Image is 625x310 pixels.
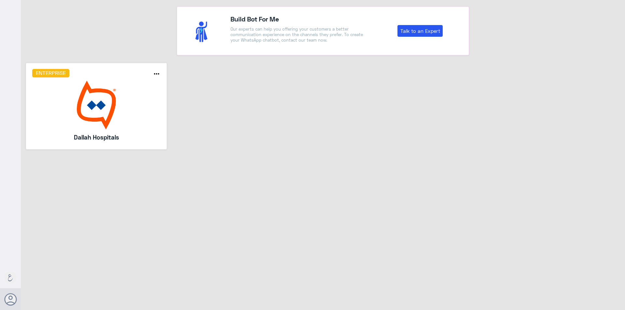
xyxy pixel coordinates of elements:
[397,25,443,37] a: Talk to an Expert
[153,70,160,79] button: more_horiz
[230,14,367,24] h4: Build Bot For Me
[49,133,143,142] h5: Dallah Hospitals
[4,293,17,305] button: Avatar
[230,26,367,43] p: Our experts can help you offering your customers a better communication experience on the channel...
[153,70,160,78] i: more_horiz
[32,69,70,77] h6: Enterprise
[32,81,161,129] img: bot image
